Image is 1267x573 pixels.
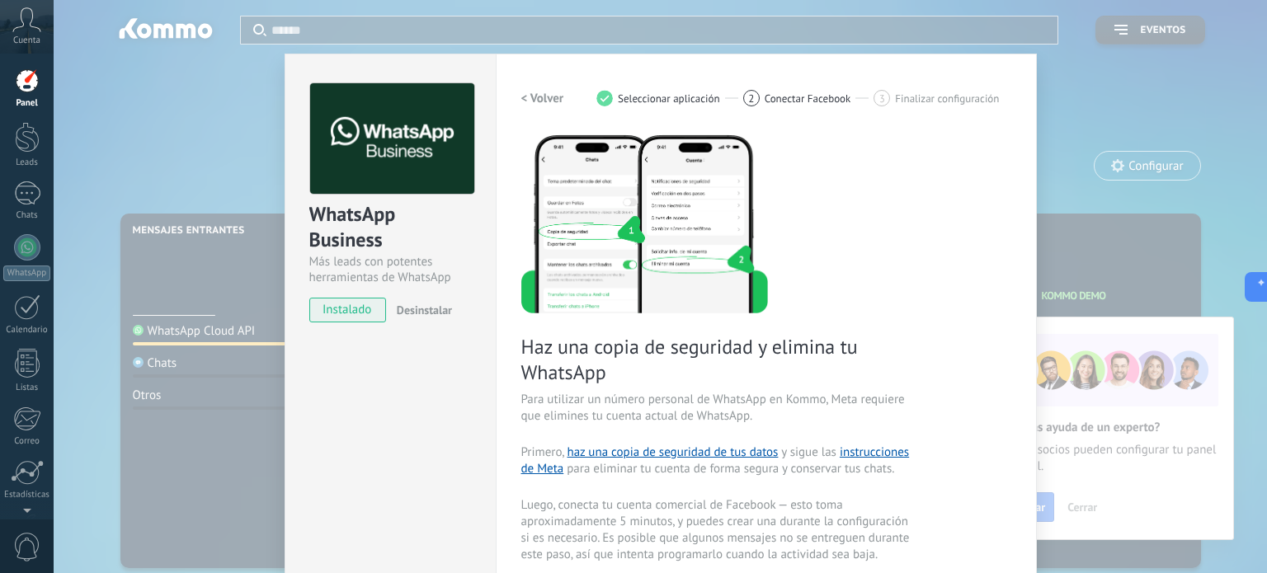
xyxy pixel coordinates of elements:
[397,303,452,317] span: Desinstalar
[521,91,564,106] h2: < Volver
[521,133,768,313] img: delete personal phone
[13,35,40,46] span: Cuenta
[521,444,914,477] span: Primero, y sigue las para eliminar tu cuenta de forma segura y conservar tus chats.
[3,210,51,221] div: Chats
[521,392,914,425] span: Para utilizar un número personal de WhatsApp en Kommo, Meta requiere que elimines tu cuenta actua...
[895,92,999,105] span: Finalizar configuración
[521,497,914,563] span: Luego, conecta tu cuenta comercial de Facebook — esto toma aproximadamente 5 minutos, y puedes cr...
[3,383,51,393] div: Listas
[3,325,51,336] div: Calendario
[3,157,51,168] div: Leads
[521,444,910,477] a: instrucciones de Meta
[521,83,564,113] button: < Volver
[310,298,385,322] span: instalado
[3,490,51,500] div: Estadísticas
[309,254,472,285] div: Más leads con potentes herramientas de WhatsApp
[618,92,720,105] span: Seleccionar aplicación
[765,92,851,105] span: Conectar Facebook
[3,436,51,447] div: Correo
[310,83,474,195] img: logo_main.png
[309,201,472,254] div: WhatsApp Business
[748,92,754,106] span: 2
[521,334,914,385] span: Haz una copia de seguridad y elimina tu WhatsApp
[879,92,885,106] span: 3
[3,98,51,109] div: Panel
[390,298,452,322] button: Desinstalar
[3,265,50,281] div: WhatsApp
[567,444,778,460] a: haz una copia de seguridad de tus datos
